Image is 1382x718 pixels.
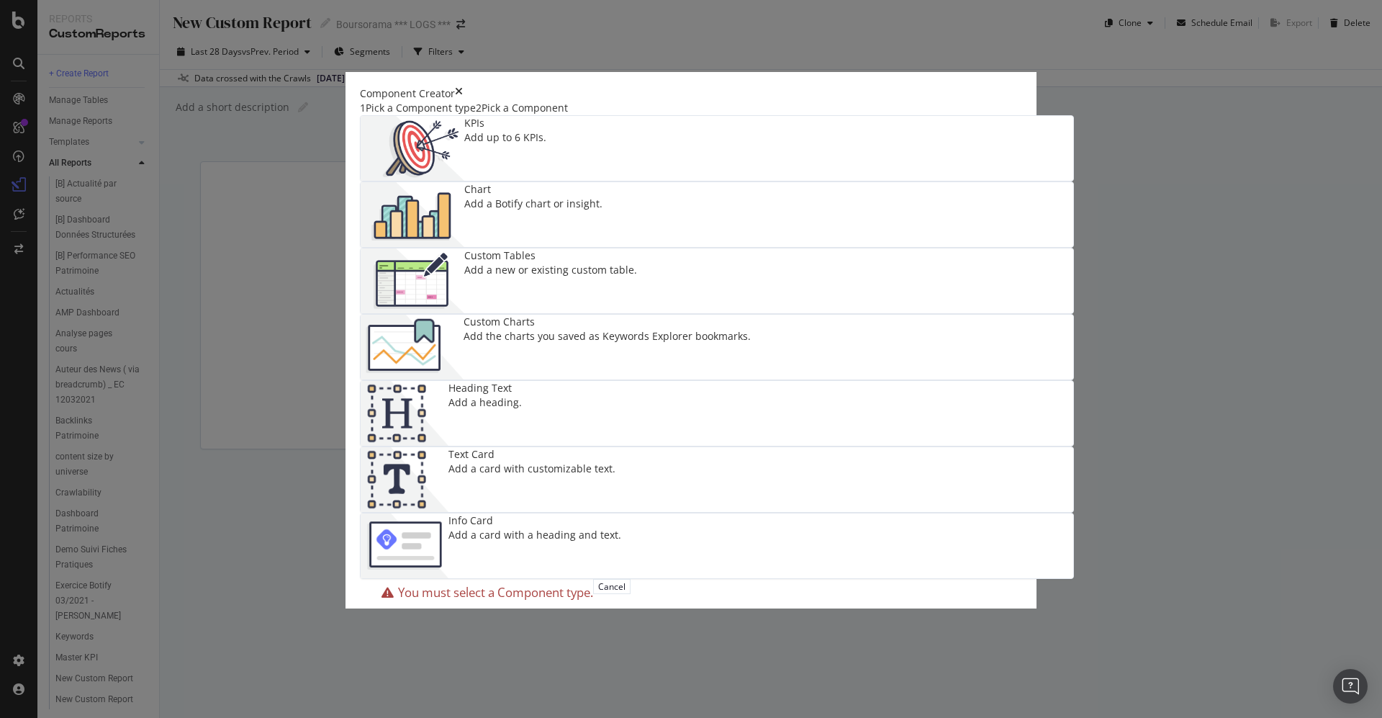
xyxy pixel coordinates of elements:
[448,447,615,462] div: Text Card
[464,315,751,329] div: Custom Charts
[464,248,637,263] div: Custom Tables
[464,182,602,197] div: Chart
[361,447,448,512] img: CIPqJSrR.png
[448,513,621,528] div: Info Card
[361,182,464,247] img: BHjNRGjj.png
[360,101,366,115] div: 1
[448,381,522,395] div: Heading Text
[476,101,482,115] div: 2
[464,329,751,344] div: Add the charts you saved as Keywords Explorer bookmarks.
[361,116,464,181] img: __UUOcd1.png
[448,528,621,542] div: Add a card with a heading and text.
[448,395,522,410] div: Add a heading.
[464,116,546,130] div: KPIs
[455,86,463,101] div: times
[361,315,464,380] img: Chdk0Fza.png
[1333,669,1368,704] div: Open Intercom Messenger
[345,72,1036,609] div: modal
[464,197,602,211] div: Add a Botify chart or insight.
[360,86,455,101] div: Component Creator
[448,462,615,476] div: Add a card with customizable text.
[482,101,568,115] div: Pick a Component
[361,513,448,578] img: 9fcGIRyhgxRLRpur6FCk681sBQ4rDmX99LnU5EkywwAAAAAElFTkSuQmCC
[464,263,637,277] div: Add a new or existing custom table.
[464,130,546,145] div: Add up to 6 KPIs.
[366,101,476,115] div: Pick a Component type
[593,579,631,594] button: Cancel
[398,584,593,601] span: You must select a Component type.
[361,248,464,313] img: CzM_nd8v.png
[598,580,625,593] div: Cancel
[361,381,448,446] img: CtJ9-kHf.png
